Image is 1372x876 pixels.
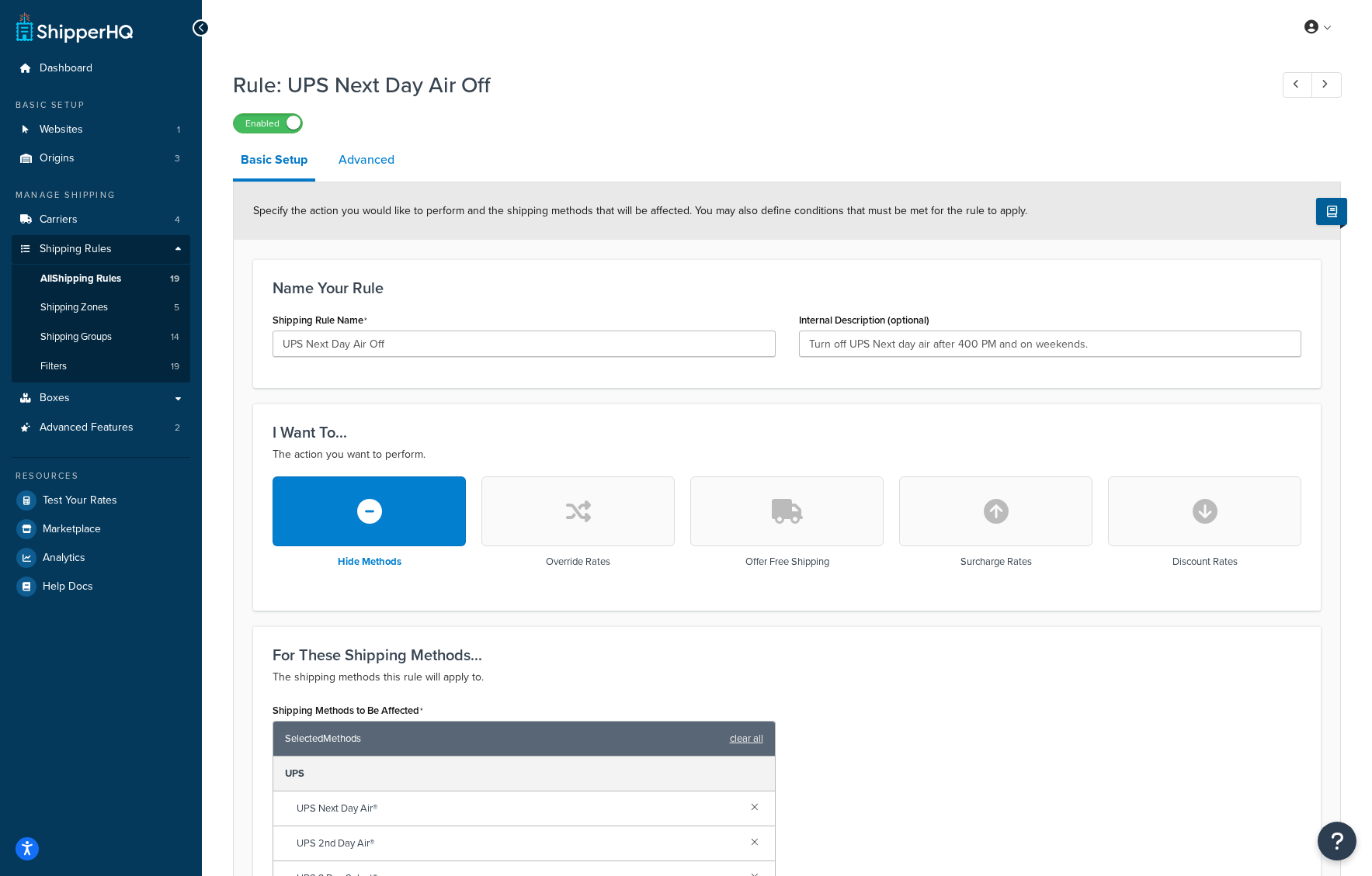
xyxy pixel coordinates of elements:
button: Show Help Docs [1316,198,1347,225]
h3: Offer Free Shipping [745,556,829,567]
a: Websites1 [12,116,190,144]
a: Shipping Zones5 [12,293,190,322]
label: Internal Description (optional) [799,314,929,326]
a: Boxes [12,384,190,413]
span: 19 [170,272,179,286]
span: Advanced Features [40,421,134,435]
span: Test Your Rates [43,494,117,507]
span: Websites [40,123,83,137]
span: 5 [174,301,179,314]
div: Resources [12,469,190,483]
a: Previous Record [1283,72,1313,98]
span: Carriers [40,213,78,227]
div: Basic Setup [12,99,190,112]
a: Next Record [1311,72,1342,98]
li: Websites [12,116,190,144]
span: 4 [175,213,180,227]
h3: Discount Rates [1172,556,1238,567]
a: AllShipping Rules19 [12,265,190,293]
span: All Shipping Rules [40,272,121,286]
a: Shipping Groups14 [12,323,190,351]
label: Shipping Methods to Be Affected [273,705,423,717]
label: Shipping Rule Name [273,314,367,327]
h3: For These Shipping Methods... [273,646,1301,663]
li: Origins [12,144,190,173]
p: The action you want to perform. [273,445,1301,464]
a: Dashboard [12,54,190,83]
li: Shipping Rules [12,235,190,383]
h3: Hide Methods [338,556,401,567]
span: Shipping Zones [40,301,108,314]
label: Enabled [234,114,302,133]
span: Dashboard [40,62,92,75]
span: Help Docs [43,580,93,594]
a: Carriers4 [12,206,190,234]
span: 14 [171,331,179,344]
a: Test Your Rates [12,486,190,514]
h1: Rule: UPS Next Day Air Off [233,70,1254,100]
a: Analytics [12,544,190,572]
span: 1 [177,123,180,137]
span: 3 [175,152,180,165]
li: Shipping Zones [12,293,190,322]
span: Selected Methods [285,728,722,750]
span: Specify the action you would like to perform and the shipping methods that will be affected. You ... [253,203,1027,219]
span: UPS 2nd Day Air® [297,833,738,854]
h3: Surcharge Rates [960,556,1032,567]
span: Marketplace [43,523,101,536]
a: clear all [730,728,763,750]
a: Basic Setup [233,141,315,182]
h3: I Want To... [273,424,1301,441]
li: Filters [12,352,190,381]
a: Help Docs [12,573,190,601]
a: Marketplace [12,515,190,543]
span: 2 [175,421,180,435]
span: Analytics [43,552,85,565]
span: Boxes [40,392,70,405]
span: UPS Next Day Air® [297,798,738,819]
p: The shipping methods this rule will apply to. [273,668,1301,687]
div: Manage Shipping [12,189,190,202]
button: Open Resource Center [1318,822,1356,860]
span: Origins [40,152,75,165]
h3: Override Rates [546,556,610,567]
li: Shipping Groups [12,323,190,351]
span: Shipping Rules [40,243,112,256]
span: 19 [171,360,179,373]
li: Advanced Features [12,414,190,442]
a: Filters19 [12,352,190,381]
span: Filters [40,360,67,373]
a: Shipping Rules [12,235,190,264]
li: Carriers [12,206,190,234]
a: Advanced [331,141,402,178]
a: Origins3 [12,144,190,173]
span: Shipping Groups [40,331,112,344]
a: Advanced Features2 [12,414,190,442]
h3: Name Your Rule [273,279,1301,296]
div: UPS [273,757,775,791]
